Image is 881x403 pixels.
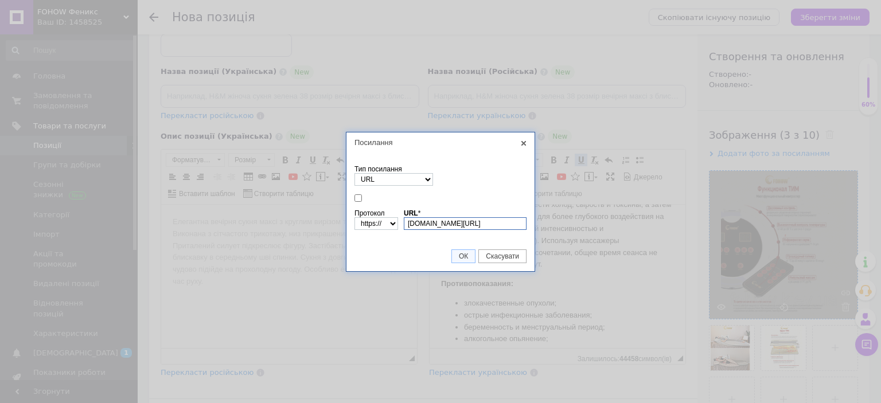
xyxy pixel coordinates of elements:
[404,209,420,217] label: URL
[354,162,527,241] div: Інформація посилання
[479,252,526,260] span: Скасувати
[354,165,402,173] label: Тип посилання
[478,249,527,263] a: Скасувати
[346,132,535,152] div: Посилання
[34,140,221,152] li: наличие в теле инородных предметов;
[519,138,529,148] a: Закрити
[34,128,221,140] li: алкогольное опьянение;
[11,11,244,24] body: Редактор, 57D21F8C-A8B0-480A-A3DB-44C1BF8DEE89
[11,75,84,83] strong: Противопоказания:
[34,117,221,129] li: беременность и менструальный период;
[34,93,221,105] li: злокачественные опухоли;
[452,252,475,260] span: ОК
[451,249,475,263] a: ОК
[354,209,385,217] label: Протокол
[34,105,221,117] li: острые инфекционные заболевания;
